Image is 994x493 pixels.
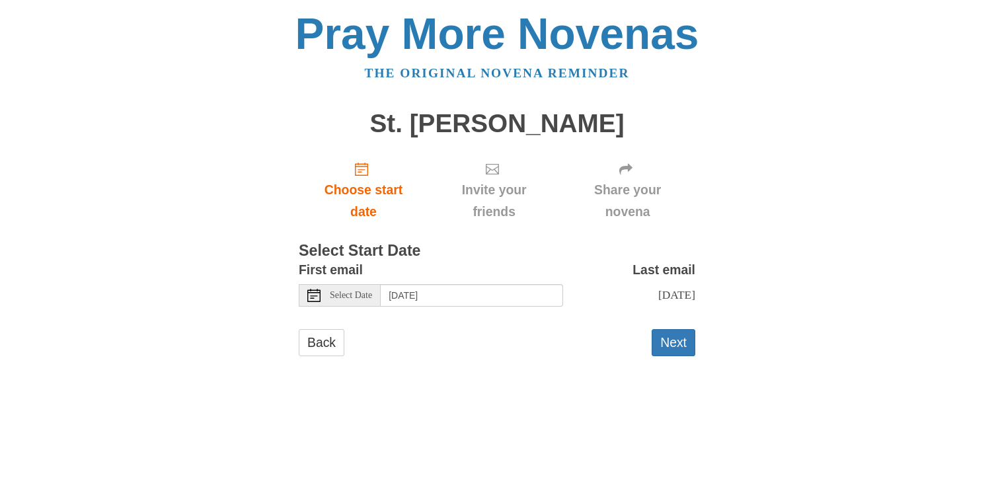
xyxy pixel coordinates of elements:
[428,151,560,229] div: Click "Next" to confirm your start date first.
[632,259,695,281] label: Last email
[560,151,695,229] div: Click "Next" to confirm your start date first.
[441,179,547,223] span: Invite your friends
[330,291,372,300] span: Select Date
[299,329,344,356] a: Back
[299,243,695,260] h3: Select Start Date
[658,288,695,301] span: [DATE]
[652,329,695,356] button: Next
[299,259,363,281] label: First email
[299,110,695,138] h1: St. [PERSON_NAME]
[295,9,699,58] a: Pray More Novenas
[312,179,415,223] span: Choose start date
[365,66,630,80] a: The original novena reminder
[299,151,428,229] a: Choose start date
[573,179,682,223] span: Share your novena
